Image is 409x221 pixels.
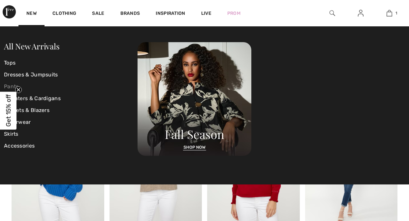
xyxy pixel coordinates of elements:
a: Pants [4,81,138,93]
a: Tops [4,57,138,69]
a: Sweaters & Cardigans [4,93,138,104]
span: Inspiration [156,11,185,17]
img: My Bag [387,9,392,17]
a: Dresses & Jumpsuits [4,69,138,81]
a: 1 [375,9,403,17]
span: Get 15% off [5,95,12,127]
img: 1ère Avenue [3,5,16,18]
a: Brands [120,11,140,17]
a: Sign In [353,9,369,17]
img: 250825120107_a8d8ca038cac6.jpg [138,42,251,156]
a: Live [201,10,211,17]
a: Prom [227,10,240,17]
a: Sale [92,11,104,17]
img: My Info [358,9,363,17]
a: Outerwear [4,116,138,128]
a: All New Arrivals [4,41,59,51]
a: Jackets & Blazers [4,104,138,116]
a: New [26,11,37,17]
img: search the website [330,9,335,17]
a: Accessories [4,140,138,152]
span: 1 [395,10,397,16]
a: Clothing [52,11,76,17]
button: Close teaser [15,86,22,93]
a: Skirts [4,128,138,140]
